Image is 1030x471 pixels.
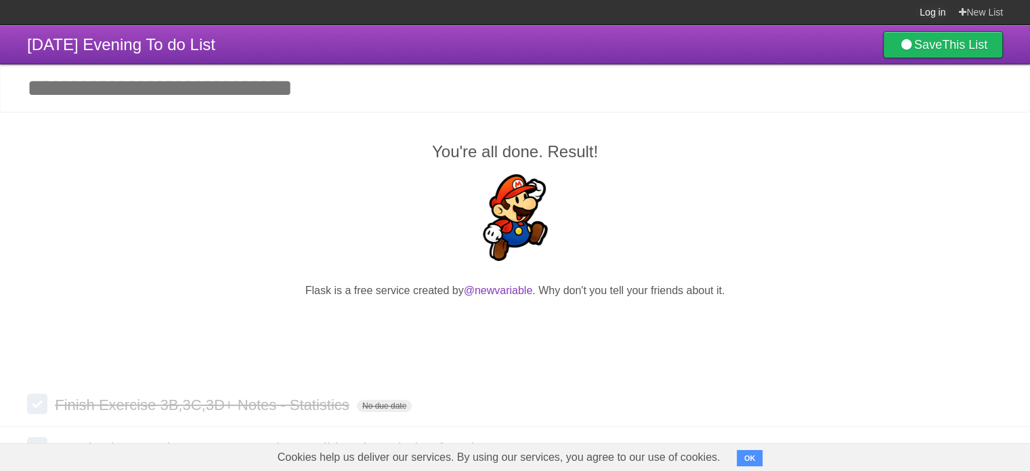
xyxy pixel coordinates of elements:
h2: You're all done. Result! [27,140,1003,164]
iframe: X Post Button [491,316,540,335]
p: Flask is a free service created by . Why don't you tell your friends about it. [27,283,1003,299]
button: OK [737,450,763,466]
b: This List [942,38,987,52]
label: Done [27,437,47,457]
img: Super Mario [472,174,559,261]
span: Finish Exercise 3B,3C,3D+ Notes - Statistics [55,396,353,413]
label: Done [27,394,47,414]
span: [DATE] Evening To do List [27,35,215,54]
a: SaveThis List [883,31,1003,58]
a: @newvariable [464,285,533,296]
span: Watch Bicen Maths CH1 pure and consolidate knowledge for Chapter 1 [55,440,529,457]
span: Cookies help us deliver our services. By using our services, you agree to our use of cookies. [264,444,734,471]
span: No due date [357,400,412,412]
